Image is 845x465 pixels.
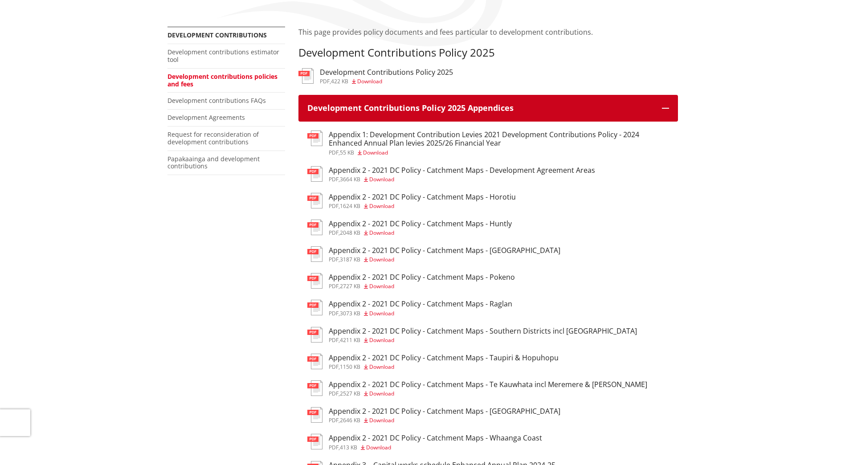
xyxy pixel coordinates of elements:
a: Appendix 2 - 2021 DC Policy - Catchment Maps - Horotiu pdf,1624 KB Download [307,193,516,209]
a: Development Contributions Policy 2025 pdf,422 KB Download [298,68,453,84]
span: pdf [329,202,339,210]
span: Download [369,229,394,237]
div: , [320,79,453,84]
img: document-pdf.svg [307,131,322,146]
h3: Development Contributions Policy 2025 Appendices [307,104,653,113]
a: Appendix 2 - 2021 DC Policy - Catchment Maps - [GEOGRAPHIC_DATA] pdf,2646 KB Download [307,407,560,423]
span: pdf [329,444,339,451]
span: pdf [329,416,339,424]
div: , [329,230,512,236]
a: Development contributions estimator tool [167,48,279,64]
img: document-pdf.svg [307,380,322,396]
div: , [329,311,512,316]
div: , [329,445,542,450]
img: document-pdf.svg [298,68,314,84]
img: document-pdf.svg [307,327,322,343]
h3: Appendix 2 - 2021 DC Policy - Catchment Maps - Development Agreement Areas [329,166,595,175]
a: Appendix 2 - 2021 DC Policy - Catchment Maps - Development Agreement Areas pdf,3664 KB Download [307,166,595,182]
a: Appendix 2 - 2021 DC Policy - Catchment Maps - Huntly pdf,2048 KB Download [307,220,512,236]
div: , [329,338,637,343]
h3: Appendix 2 - 2021 DC Policy - Catchment Maps - Pokeno [329,273,515,281]
h3: Appendix 2 - 2021 DC Policy - Catchment Maps - Raglan [329,300,512,308]
img: document-pdf.svg [307,246,322,262]
span: 1624 KB [340,202,360,210]
h3: Appendix 1: Development Contribution Levies 2021 Development Contributions Policy - 2024 Enhanced... [329,131,669,147]
a: Appendix 2 - 2021 DC Policy - Catchment Maps - [GEOGRAPHIC_DATA] pdf,3187 KB Download [307,246,560,262]
a: Appendix 2 - 2021 DC Policy - Catchment Maps - Pokeno pdf,2727 KB Download [307,273,515,289]
span: Download [369,175,394,183]
div: , [329,391,647,396]
a: Papakaainga and development contributions [167,155,260,171]
h3: Development Contributions Policy 2025 [298,46,678,59]
img: document-pdf.svg [307,434,322,449]
span: Download [369,416,394,424]
a: Appendix 2 - 2021 DC Policy - Catchment Maps - Raglan pdf,3073 KB Download [307,300,512,316]
h3: Appendix 2 - 2021 DC Policy - Catchment Maps - Horotiu [329,193,516,201]
img: document-pdf.svg [307,220,322,235]
span: Download [369,310,394,317]
span: Download [357,77,382,85]
h3: Development Contributions Policy 2025 [320,68,453,77]
span: pdf [329,175,339,183]
img: document-pdf.svg [307,407,322,423]
span: 2527 KB [340,390,360,397]
h3: Appendix 2 - 2021 DC Policy - Catchment Maps - Whaanga Coast [329,434,542,442]
span: Download [369,363,394,371]
img: document-pdf.svg [307,300,322,315]
span: 2646 KB [340,416,360,424]
img: document-pdf.svg [307,354,322,369]
iframe: Messenger Launcher [804,428,836,460]
a: Appendix 2 - 2021 DC Policy - Catchment Maps - Te Kauwhata incl Meremere & [PERSON_NAME] pdf,2527... [307,380,647,396]
span: pdf [329,336,339,344]
h3: Appendix 2 - 2021 DC Policy - Catchment Maps - Te Kauwhata incl Meremere & [PERSON_NAME] [329,380,647,389]
h3: Appendix 2 - 2021 DC Policy - Catchment Maps - Huntly [329,220,512,228]
a: Development contributions FAQs [167,96,266,105]
span: pdf [329,256,339,263]
div: , [329,177,595,182]
a: Request for reconsideration of development contributions [167,130,259,146]
div: , [329,418,560,423]
span: pdf [320,77,330,85]
span: Download [369,282,394,290]
div: , [329,150,669,155]
span: Download [369,336,394,344]
h3: Appendix 2 - 2021 DC Policy - Catchment Maps - [GEOGRAPHIC_DATA] [329,407,560,416]
span: 3073 KB [340,310,360,317]
span: Download [369,256,394,263]
div: , [329,257,560,262]
a: Appendix 1: Development Contribution Levies 2021 Development Contributions Policy - 2024 Enhanced... [307,131,669,155]
span: pdf [329,390,339,397]
a: Development contributions [167,31,267,39]
span: pdf [329,149,339,156]
span: 4211 KB [340,336,360,344]
div: , [329,364,559,370]
div: , [329,284,515,289]
span: Download [369,202,394,210]
span: Download [369,390,394,397]
a: Appendix 2 - 2021 DC Policy - Catchment Maps - Whaanga Coast pdf,413 KB Download [307,434,542,450]
span: pdf [329,229,339,237]
span: 2727 KB [340,282,360,290]
img: document-pdf.svg [307,273,322,289]
span: 55 KB [340,149,354,156]
a: Appendix 2 - 2021 DC Policy - Catchment Maps - Taupiri & Hopuhopu pdf,1150 KB Download [307,354,559,370]
span: pdf [329,363,339,371]
span: Download [363,149,388,156]
a: Development Agreements [167,113,245,122]
span: pdf [329,282,339,290]
span: 3187 KB [340,256,360,263]
div: , [329,204,516,209]
a: Development contributions policies and fees [167,72,278,88]
span: 413 KB [340,444,357,451]
a: Appendix 2 - 2021 DC Policy - Catchment Maps - Southern Districts incl [GEOGRAPHIC_DATA] pdf,4211... [307,327,637,343]
h3: Appendix 2 - 2021 DC Policy - Catchment Maps - [GEOGRAPHIC_DATA] [329,246,560,255]
span: pdf [329,310,339,317]
span: 2048 KB [340,229,360,237]
h3: Appendix 2 - 2021 DC Policy - Catchment Maps - Southern Districts incl [GEOGRAPHIC_DATA] [329,327,637,335]
img: document-pdf.svg [307,193,322,208]
span: 422 KB [331,77,348,85]
img: document-pdf.svg [307,166,322,182]
p: This page provides policy documents and fees particular to development contributions. [298,27,678,37]
span: 3664 KB [340,175,360,183]
span: Download [366,444,391,451]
